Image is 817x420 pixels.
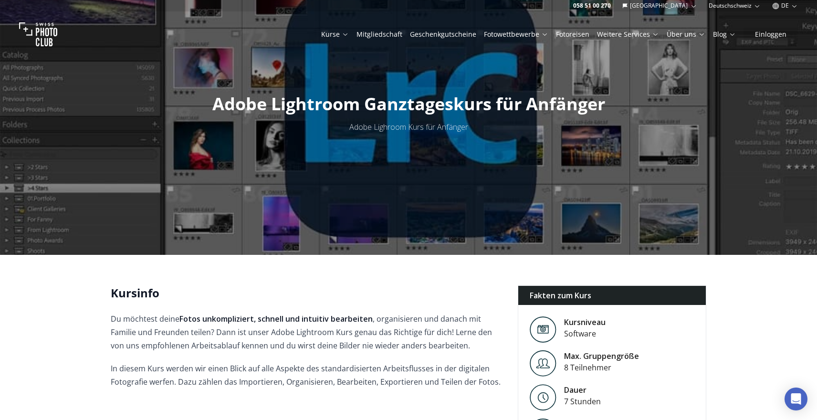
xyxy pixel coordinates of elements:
[111,285,503,301] h2: Kursinfo
[349,122,468,132] span: Adobe Lighroom Kurs für Anfänger
[353,28,406,41] button: Mitgliedschaft
[212,92,605,115] span: Adobe Lightroom Ganztageskurs für Anfänger
[480,28,552,41] button: Fotowettbewerbe
[518,286,706,305] div: Fakten zum Kurs
[19,15,57,53] img: Swiss photo club
[785,388,807,410] div: Open Intercom Messenger
[564,350,639,362] div: Max. Gruppengröße
[667,30,705,39] a: Über uns
[709,28,740,41] button: Blog
[564,316,606,328] div: Kursniveau
[556,30,589,39] a: Fotoreisen
[713,30,736,39] a: Blog
[321,30,349,39] a: Kurse
[564,384,601,396] div: Dauer
[111,362,503,388] p: In diesem Kurs werden wir einen Blick auf alle Aspekte des standardisierten Arbeitsflusses in der...
[530,350,556,377] img: Level
[179,314,373,324] strong: Fotos unkompliziert, schnell und intuitiv bearbeiten
[552,28,593,41] button: Fotoreisen
[663,28,709,41] button: Über uns
[564,362,639,373] div: 8 Teilnehmer
[484,30,548,39] a: Fotowettbewerbe
[356,30,402,39] a: Mitgliedschaft
[593,28,663,41] button: Weitere Services
[530,316,556,343] img: Level
[111,312,503,352] p: Du möchtest deine , organisieren und danach mit Familie und Freunden teilen? Dann ist unser Adobe...
[530,384,556,410] img: Level
[406,28,480,41] button: Geschenkgutscheine
[564,328,606,339] div: Software
[573,2,611,10] a: 058 51 00 270
[317,28,353,41] button: Kurse
[564,396,601,407] div: 7 Stunden
[410,30,476,39] a: Geschenkgutscheine
[744,28,798,41] button: Einloggen
[597,30,659,39] a: Weitere Services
